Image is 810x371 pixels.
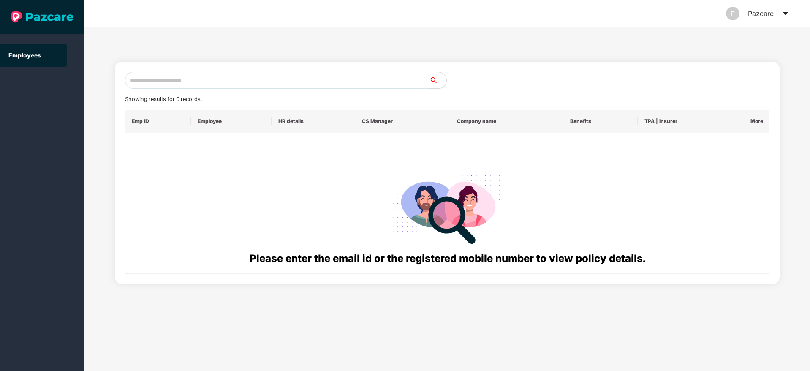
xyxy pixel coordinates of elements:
[450,110,563,133] th: Company name
[355,110,450,133] th: CS Manager
[272,110,355,133] th: HR details
[125,96,202,102] span: Showing results for 0 records.
[125,110,191,133] th: Emp ID
[737,110,769,133] th: More
[250,252,645,265] span: Please enter the email id or the registered mobile number to view policy details.
[731,7,735,20] span: P
[8,52,41,59] a: Employees
[638,110,737,133] th: TPA | Insurer
[782,10,789,17] span: caret-down
[429,72,447,89] button: search
[429,77,446,84] span: search
[191,110,272,133] th: Employee
[386,165,508,251] img: svg+xml;base64,PHN2ZyB4bWxucz0iaHR0cDovL3d3dy53My5vcmcvMjAwMC9zdmciIHdpZHRoPSIyODgiIGhlaWdodD0iMj...
[563,110,638,133] th: Benefits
